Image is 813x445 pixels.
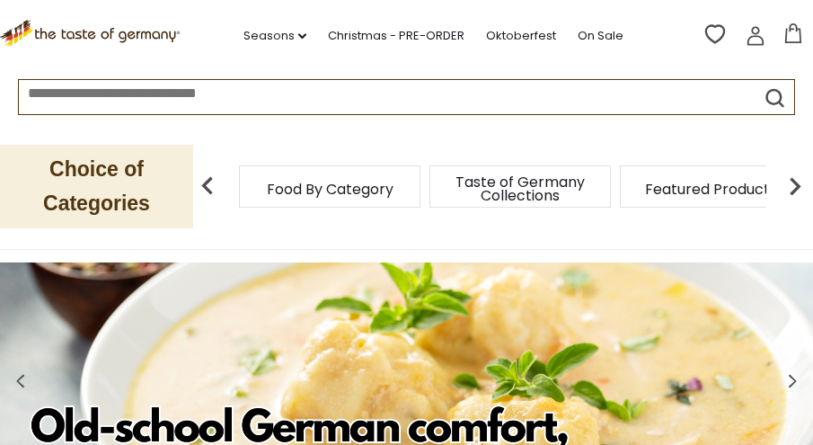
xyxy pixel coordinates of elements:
img: previous arrow [190,168,225,204]
a: Christmas - PRE-ORDER [328,26,464,46]
a: Oktoberfest [486,26,556,46]
img: next arrow [777,168,813,204]
a: Seasons [243,26,306,46]
a: Taste of Germany Collections [448,175,592,202]
a: Food By Category [267,182,393,196]
a: Featured Products [645,182,777,196]
a: On Sale [578,26,623,46]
